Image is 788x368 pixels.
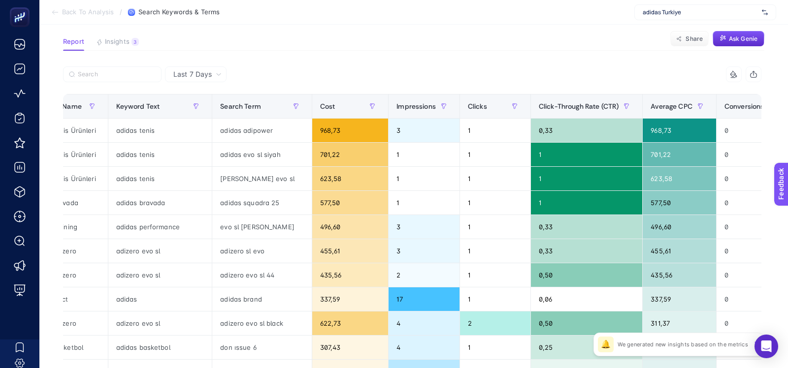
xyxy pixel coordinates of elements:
[717,167,788,190] div: 0
[21,311,108,335] div: adidas Adizero
[312,215,389,239] div: 496,60
[729,35,757,43] span: Ask Genie
[212,191,311,215] div: adidas squadra 25
[212,215,311,239] div: evo sl [PERSON_NAME]
[717,287,788,311] div: 0
[531,215,642,239] div: 0,33
[212,311,311,335] div: adizero evo sl black
[312,119,389,142] div: 968,73
[460,191,530,215] div: 1
[468,102,487,110] span: Clicks
[120,8,122,16] span: /
[21,143,108,166] div: adidas Tenis Ürünleri
[643,143,716,166] div: 701,22
[21,215,108,239] div: adidas Training
[717,119,788,142] div: 0
[618,340,748,348] p: We generated new insights based on the metrics
[173,69,212,79] span: Last 7 Days
[531,191,642,215] div: 1
[63,38,84,46] span: Report
[78,71,156,78] input: Search
[755,335,778,358] div: Open Intercom Messenger
[643,119,716,142] div: 968,73
[531,311,642,335] div: 0,50
[717,215,788,239] div: 0
[643,191,716,215] div: 577,50
[389,143,460,166] div: 1
[312,263,389,287] div: 435,56
[108,336,212,359] div: adidas basketbol
[531,239,642,263] div: 0,33
[643,263,716,287] div: 435,56
[762,7,768,17] img: svg%3e
[651,102,692,110] span: Average CPC
[598,337,614,352] div: 🔔
[108,263,212,287] div: adizero evo sl
[531,167,642,190] div: 1
[686,35,703,43] span: Share
[108,311,212,335] div: adizero evo sl
[312,239,389,263] div: 455,61
[131,38,139,46] div: 3
[312,167,389,190] div: 623,58
[531,336,642,359] div: 0,25
[108,215,212,239] div: adidas performance
[643,287,716,311] div: 337,59
[389,263,460,287] div: 2
[717,311,788,335] div: 0
[531,143,642,166] div: 1
[531,263,642,287] div: 0,50
[460,215,530,239] div: 1
[212,336,311,359] div: don ıssue 6
[460,143,530,166] div: 1
[220,102,261,110] span: Search Term
[212,263,311,287] div: adizero evo sl 44
[105,38,130,46] span: Insights
[389,215,460,239] div: 3
[21,263,108,287] div: adidas Adizero
[21,239,108,263] div: adidas Adizero
[6,3,37,11] span: Feedback
[320,102,335,110] span: Cost
[389,239,460,263] div: 3
[138,8,220,16] span: Search Keywords & Terms
[62,8,114,16] span: Back To Analysis
[116,102,160,110] span: Keyword Text
[108,167,212,190] div: adidas tenis
[717,263,788,287] div: 0
[389,167,460,190] div: 1
[539,102,619,110] span: Click-Through Rate (CTR)
[389,119,460,142] div: 3
[312,191,389,215] div: 577,50
[108,239,212,263] div: adizero evo sl
[312,287,389,311] div: 337,59
[389,311,460,335] div: 4
[396,102,436,110] span: Impressions
[108,143,212,166] div: adidas tenis
[460,167,530,190] div: 1
[670,31,709,47] button: Share
[212,167,311,190] div: [PERSON_NAME] evo sl
[460,336,530,359] div: 1
[460,239,530,263] div: 1
[21,336,108,359] div: adidas Basketbol
[212,119,311,142] div: adidas adipower
[717,143,788,166] div: 0
[717,239,788,263] div: 0
[212,287,311,311] div: adidas brand
[389,336,460,359] div: 4
[460,263,530,287] div: 1
[312,143,389,166] div: 701,22
[643,311,716,335] div: 311,37
[531,287,642,311] div: 0,06
[21,287,108,311] div: Brand_Exact
[713,31,764,47] button: Ask Genie
[312,336,389,359] div: 307,43
[717,191,788,215] div: 0
[21,167,108,190] div: adidas Tenis Ürünleri
[21,191,108,215] div: adidas Bravada
[460,287,530,311] div: 1
[312,311,389,335] div: 622,73
[643,239,716,263] div: 455,61
[643,8,758,16] span: adidas Turkiye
